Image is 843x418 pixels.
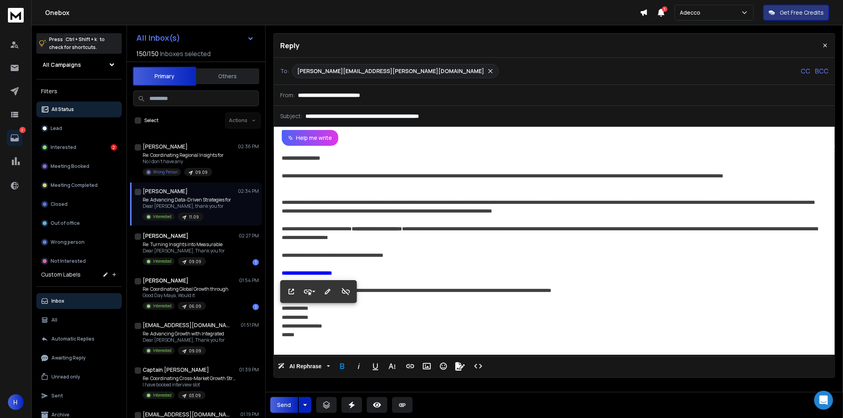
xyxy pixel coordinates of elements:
[51,220,80,226] p: Out of office
[111,144,117,151] div: 2
[143,382,238,388] p: I have booked interview slot
[320,284,335,299] button: Edit Link
[436,358,451,374] button: Emoticons
[189,348,201,354] p: 09.09
[143,366,209,374] h1: Captain [PERSON_NAME]
[51,412,70,418] p: Archive
[238,143,259,150] p: 02:36 PM
[36,388,122,404] button: Sent
[36,139,122,155] button: Interested2
[153,258,172,264] p: Interested
[8,8,24,23] img: logo
[662,6,668,12] span: 1
[136,34,180,42] h1: All Inbox(s)
[240,411,259,418] p: 01:19 PM
[143,203,231,209] p: Dear [PERSON_NAME], thank you for
[51,374,80,380] p: Unread only
[51,355,86,361] p: Awaiting Reply
[297,67,484,75] p: [PERSON_NAME][EMAIL_ADDRESS][PERSON_NAME][DOMAIN_NAME]
[143,277,189,284] h1: [PERSON_NAME]
[143,248,225,254] p: Dear [PERSON_NAME], Thank you for
[36,331,122,347] button: Automatic Replies
[143,152,224,158] p: Re: Coordinating Regional Insights for
[51,182,98,188] p: Meeting Completed
[43,61,81,69] h1: All Campaigns
[130,30,260,46] button: All Inbox(s)
[7,130,23,146] a: 2
[253,259,259,265] div: 1
[51,163,89,169] p: Meeting Booked
[36,158,122,174] button: Meeting Booked
[144,117,158,124] label: Select
[239,367,259,373] p: 01:39 PM
[64,35,98,44] span: Ctrl + Shift + k
[241,322,259,328] p: 01:51 PM
[51,393,63,399] p: Sent
[36,234,122,250] button: Wrong person
[143,232,189,240] h1: [PERSON_NAME]
[36,312,122,328] button: All
[51,239,85,245] p: Wrong person
[8,394,24,410] button: H
[36,121,122,136] button: Lead
[280,91,295,99] p: From:
[51,106,74,113] p: All Status
[143,158,224,165] p: No I don’t have any
[189,303,201,309] p: 06.09
[136,49,158,58] span: 150 / 150
[280,67,289,75] p: To:
[153,214,172,220] p: Interested
[143,197,231,203] p: Re: Advancing Data-Driven Strategies for
[338,284,353,299] button: Unlink
[36,215,122,231] button: Out of office
[288,363,323,370] span: AI Rephrase
[51,298,64,304] p: Inbox
[270,397,298,413] button: Send
[143,241,225,248] p: Re: Turning Insights into Measurable
[189,259,201,265] p: 09.09
[195,169,207,175] p: 09.09
[143,331,225,337] p: Re: Advancing Growth with Integrated
[815,66,828,76] p: BCC
[143,187,188,195] h1: [PERSON_NAME]
[143,286,228,292] p: Re: Coordinating Global Growth through
[160,49,211,58] h3: Inboxes selected
[153,348,172,354] p: Interested
[51,144,76,151] p: Interested
[253,304,259,310] div: 1
[51,317,57,323] p: All
[239,277,259,284] p: 01:54 PM
[51,336,94,342] p: Automatic Replies
[36,253,122,269] button: Not Interested
[680,9,703,17] p: Adecco
[51,258,86,264] p: Not Interested
[282,130,338,146] button: Help me write
[284,284,299,299] button: Open Link
[153,169,178,175] p: Wrong Person
[763,5,829,21] button: Get Free Credits
[45,8,640,17] h1: Onebox
[780,9,824,17] p: Get Free Credits
[239,233,259,239] p: 02:27 PM
[153,392,172,398] p: Interested
[189,214,199,220] p: 11.09
[36,350,122,366] button: Awaiting Reply
[51,201,68,207] p: Closed
[143,321,230,329] h1: [EMAIL_ADDRESS][DOMAIN_NAME]
[36,369,122,385] button: Unread only
[19,127,26,133] p: 2
[143,143,188,151] h1: [PERSON_NAME]
[238,188,259,194] p: 02:34 PM
[51,125,62,132] p: Lead
[49,36,105,51] p: Press to check for shortcuts.
[36,177,122,193] button: Meeting Completed
[36,57,122,73] button: All Campaigns
[280,112,302,120] p: Subject:
[153,303,172,309] p: Interested
[143,292,228,299] p: Good Day Maya, Would it
[302,284,317,299] button: Style
[36,293,122,309] button: Inbox
[133,67,196,86] button: Primary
